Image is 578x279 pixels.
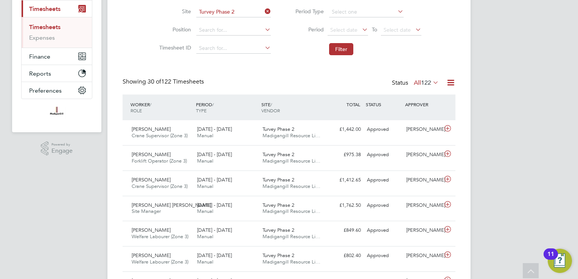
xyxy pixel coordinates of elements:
span: [DATE] - [DATE] [197,252,232,259]
span: TYPE [196,107,207,113]
span: TOTAL [346,101,360,107]
button: Reports [22,65,92,82]
label: Site [157,8,191,15]
span: Turvey Phase 2 [263,126,294,132]
span: 122 Timesheets [148,78,204,85]
span: Forklift Operator (Zone 3) [132,158,187,164]
span: Turvey Phase 2 [263,252,294,259]
span: Madigangill Resource Li… [263,158,320,164]
input: Search for... [196,7,271,17]
span: 30 of [148,78,161,85]
span: ROLE [131,107,142,113]
button: Preferences [22,82,92,99]
span: Madigangill Resource Li… [263,132,320,139]
div: £1,412.65 [325,174,364,186]
span: [PERSON_NAME] [132,126,171,132]
span: To [370,25,379,34]
div: APPROVER [403,98,443,111]
span: [PERSON_NAME] [132,177,171,183]
span: Select date [330,26,357,33]
span: [PERSON_NAME] [PERSON_NAME] [132,202,211,208]
div: £1,762.50 [325,199,364,212]
div: Approved [364,123,403,136]
span: Manual [197,132,213,139]
a: Powered byEngage [41,141,73,156]
a: Go to home page [21,107,92,119]
div: £975.38 [325,149,364,161]
div: [PERSON_NAME] [403,250,443,262]
span: Preferences [29,87,62,94]
span: Turvey Phase 2 [263,151,294,158]
span: [DATE] - [DATE] [197,202,232,208]
span: Crane Supervisor (Zone 3) [132,132,188,139]
span: [DATE] - [DATE] [197,177,232,183]
span: Turvey Phase 2 [263,177,294,183]
span: Turvey Phase 2 [263,227,294,233]
button: Open Resource Center, 11 new notifications [548,249,572,273]
span: [DATE] - [DATE] [197,227,232,233]
button: Timesheets [22,0,92,17]
span: 122 [421,79,431,87]
span: / [212,101,214,107]
span: Welfare Labourer (Zone 3) [132,233,188,240]
div: Approved [364,149,403,161]
div: £802.40 [325,250,364,262]
button: Filter [329,43,353,55]
span: Turvey Phase 2 [263,202,294,208]
span: Engage [51,148,73,154]
input: Search for... [196,25,271,36]
span: Crane Supervisor (Zone 3) [132,183,188,189]
button: Finance [22,48,92,65]
div: Approved [364,224,403,237]
div: Status [392,78,440,88]
input: Search for... [196,43,271,54]
div: [PERSON_NAME] [403,174,443,186]
div: [PERSON_NAME] [403,149,443,161]
div: SITE [259,98,325,117]
span: [PERSON_NAME] [132,151,171,158]
span: / [150,101,151,107]
span: Madigangill Resource Li… [263,259,320,265]
div: £849.60 [325,224,364,237]
span: / [270,101,272,107]
span: [PERSON_NAME] [132,252,171,259]
label: Period [290,26,324,33]
img: madigangill-logo-retina.png [48,107,65,119]
div: [PERSON_NAME] [403,224,443,237]
span: Select date [384,26,411,33]
span: Powered by [51,141,73,148]
span: [DATE] - [DATE] [197,151,232,158]
div: [PERSON_NAME] [403,123,443,136]
label: All [414,79,439,87]
div: WORKER [129,98,194,117]
div: £1,442.00 [325,123,364,136]
span: Madigangill Resource Li… [263,208,320,214]
span: Manual [197,208,213,214]
div: Approved [364,250,403,262]
span: Timesheets [29,5,61,12]
div: PERIOD [194,98,259,117]
span: Finance [29,53,50,60]
span: VENDOR [261,107,280,113]
span: Manual [197,233,213,240]
div: STATUS [364,98,403,111]
span: Manual [197,183,213,189]
span: Manual [197,158,213,164]
div: Approved [364,199,403,212]
span: [PERSON_NAME] [132,227,171,233]
span: Reports [29,70,51,77]
span: Manual [197,259,213,265]
div: Showing [123,78,205,86]
input: Select one [329,7,404,17]
label: Timesheet ID [157,44,191,51]
span: [DATE] - [DATE] [197,126,232,132]
label: Position [157,26,191,33]
label: Period Type [290,8,324,15]
div: 11 [547,254,554,264]
span: Madigangill Resource Li… [263,183,320,189]
div: [PERSON_NAME] [403,199,443,212]
span: Site Manager [132,208,161,214]
div: Timesheets [22,17,92,48]
span: Madigangill Resource Li… [263,233,320,240]
div: Approved [364,174,403,186]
